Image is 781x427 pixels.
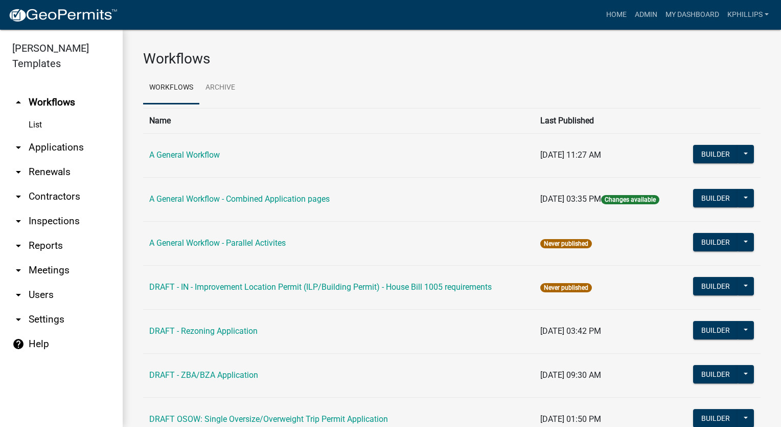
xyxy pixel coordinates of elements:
i: help [12,338,25,350]
a: Admin [631,5,661,25]
a: DRAFT - Rezoning Application [149,326,258,336]
i: arrow_drop_down [12,215,25,227]
h3: Workflows [143,50,761,68]
a: A General Workflow [149,150,220,160]
button: Builder [693,145,738,163]
span: [DATE] 11:27 AM [540,150,601,160]
a: A General Workflow - Combined Application pages [149,194,330,204]
span: Never published [540,239,592,248]
a: kphillips [723,5,773,25]
span: [DATE] 03:42 PM [540,326,601,336]
a: DRAFT - IN - Improvement Location Permit (ILP/Building Permit) - House Bill 1005 requirements [149,282,492,292]
a: Archive [199,72,241,104]
button: Builder [693,277,738,295]
button: Builder [693,233,738,251]
th: Name [143,108,534,133]
th: Last Published [534,108,679,133]
span: [DATE] 03:35 PM [540,194,601,204]
a: Home [602,5,631,25]
i: arrow_drop_down [12,313,25,326]
span: Changes available [601,195,659,204]
a: DRAFT - ZBA/BZA Application [149,370,258,380]
a: My Dashboard [661,5,723,25]
i: arrow_drop_up [12,96,25,109]
span: Never published [540,283,592,292]
a: A General Workflow - Parallel Activites [149,238,286,248]
i: arrow_drop_down [12,141,25,154]
a: Workflows [143,72,199,104]
button: Builder [693,365,738,383]
span: [DATE] 01:50 PM [540,414,601,424]
button: Builder [693,189,738,207]
a: DRAFT OSOW: Single Oversize/Overweight Trip Permit Application [149,414,388,424]
span: [DATE] 09:30 AM [540,370,601,380]
button: Builder [693,321,738,339]
i: arrow_drop_down [12,190,25,203]
i: arrow_drop_down [12,166,25,178]
i: arrow_drop_down [12,240,25,252]
i: arrow_drop_down [12,289,25,301]
i: arrow_drop_down [12,264,25,276]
